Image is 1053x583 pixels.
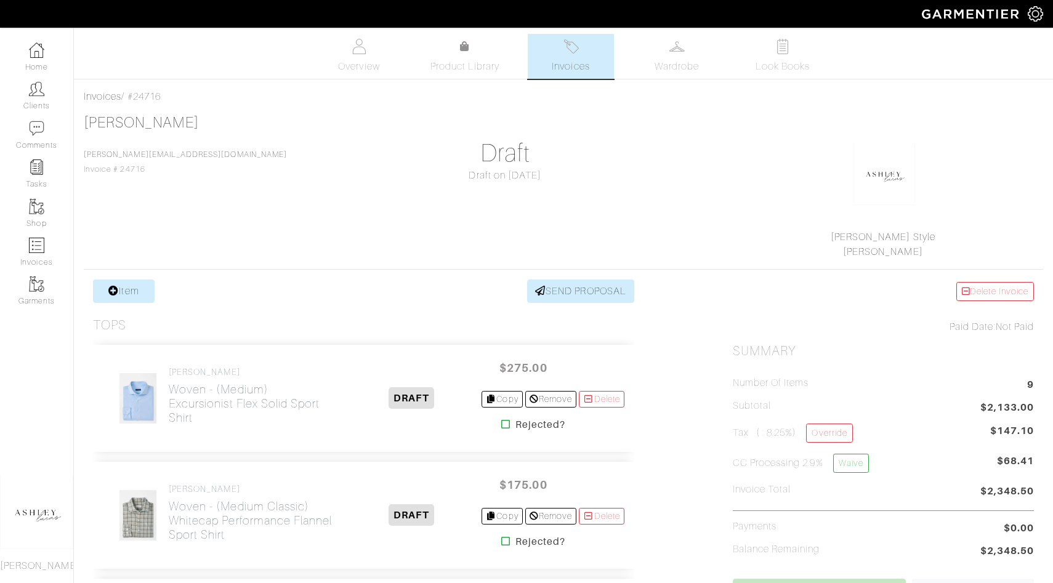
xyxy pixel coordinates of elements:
a: Invoices [528,34,614,79]
a: Look Books [740,34,826,79]
div: Not Paid [733,320,1034,334]
a: [PERSON_NAME] [843,246,923,257]
span: Invoice # 24716 [84,150,287,174]
img: orders-27d20c2124de7fd6de4e0e44c1d41de31381a507db9b33961299e4e07d508b8c.svg [563,39,579,54]
span: $2,348.50 [980,484,1034,501]
h4: [PERSON_NAME] [169,484,342,494]
a: Copy [482,391,523,408]
span: DRAFT [389,387,434,409]
h3: Tops [93,318,126,333]
strong: Rejected? [515,534,565,549]
span: $2,133.00 [980,400,1034,417]
span: $175.00 [486,472,560,498]
span: $275.00 [486,355,560,381]
a: SEND PROPOSAL [527,279,634,303]
a: Item [93,279,155,303]
span: Look Books [756,59,810,74]
a: [PERSON_NAME][EMAIL_ADDRESS][DOMAIN_NAME] [84,150,287,159]
span: $68.41 [997,454,1034,478]
img: okhkJxsQsug8ErY7G9ypRsDh.png [853,143,915,205]
h2: Summary [733,344,1034,359]
h5: Payments [733,521,777,533]
span: Invoices [552,59,589,74]
div: Draft on [DATE] [355,168,656,183]
a: Delete [579,508,624,525]
a: [PERSON_NAME] Woven - (Medium)Excursionist Flex Solid Sport Shirt [169,367,342,425]
img: gear-icon-white-bd11855cb880d31180b6d7d6211b90ccbf57a29d726f0c71d8c61bd08dd39cc2.png [1028,6,1043,22]
img: garments-icon-b7da505a4dc4fd61783c78ac3ca0ef83fa9d6f193b1c9dc38574b1d14d53ca28.png [29,276,44,292]
img: orders-icon-0abe47150d42831381b5fb84f609e132dff9fe21cb692f30cb5eec754e2cba89.png [29,238,44,253]
span: Paid Date: [950,321,996,332]
img: comment-icon-a0a6a9ef722e966f86d9cbdc48e553b5cf19dbc54f86b18d962a5391bc8f6eb6.png [29,121,44,136]
img: garmentier-logo-header-white-b43fb05a5012e4ada735d5af1a66efaba907eab6374d6393d1fbf88cb4ef424d.png [916,3,1028,25]
h2: Woven - (Medium) Excursionist Flex Solid Sport Shirt [169,382,342,425]
span: $0.00 [1004,521,1034,536]
a: Wardrobe [634,34,720,79]
a: Invoices [84,91,121,102]
h5: Subtotal [733,400,771,412]
span: Product Library [430,59,500,74]
img: todo-9ac3debb85659649dc8f770b8b6100bb5dab4b48dedcbae339e5042a72dfd3cc.svg [775,39,791,54]
img: MHjvMSmnVTBV7SZvQ2JjVwdb [119,489,157,541]
a: [PERSON_NAME] Woven - (Medium Classic)Whitecap Performance Flannel Sport Shirt [169,484,342,542]
h5: CC Processing 2.9% [733,454,869,473]
a: Copy [482,508,523,525]
a: [PERSON_NAME] Style [831,231,935,243]
span: DRAFT [389,504,434,526]
h5: Number of Items [733,377,809,389]
img: basicinfo-40fd8af6dae0f16599ec9e87c0ef1c0a1fdea2edbe929e3d69a839185d80c458.svg [352,39,367,54]
h4: [PERSON_NAME] [169,367,342,377]
h5: Invoice Total [733,484,791,496]
img: wardrobe-487a4870c1b7c33e795ec22d11cfc2ed9d08956e64fb3008fe2437562e282088.svg [669,39,685,54]
span: Wardrobe [655,59,699,74]
h5: Tax ( : 8.25%) [733,424,853,443]
a: Remove [525,508,576,525]
span: 9 [1027,377,1034,394]
h2: Woven - (Medium Classic) Whitecap Performance Flannel Sport Shirt [169,499,342,542]
img: dashboard-icon-dbcd8f5a0b271acd01030246c82b418ddd0df26cd7fceb0bd07c9910d44c42f6.png [29,42,44,58]
img: garments-icon-b7da505a4dc4fd61783c78ac3ca0ef83fa9d6f193b1c9dc38574b1d14d53ca28.png [29,199,44,214]
img: clients-icon-6bae9207a08558b7cb47a8932f037763ab4055f8c8b6bfacd5dc20c3e0201464.png [29,81,44,97]
h1: Draft [355,139,656,168]
span: $147.10 [990,424,1034,438]
a: Waive [833,454,869,473]
a: Remove [525,391,576,408]
strong: Rejected? [515,417,565,432]
img: vRV5SrMMpjtrE2fppYfuHPZ7 [119,372,157,424]
div: / #24716 [84,89,1043,104]
span: Overview [338,59,379,74]
a: Product Library [422,39,508,74]
h5: Balance Remaining [733,544,820,555]
a: Delete [579,391,624,408]
a: Overview [316,34,402,79]
img: reminder-icon-8004d30b9f0a5d33ae49ab947aed9ed385cf756f9e5892f1edd6e32f2345188e.png [29,159,44,175]
a: [PERSON_NAME] [84,115,199,131]
a: Override [806,424,852,443]
a: Delete Invoice [956,282,1034,301]
span: $2,348.50 [980,544,1034,560]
